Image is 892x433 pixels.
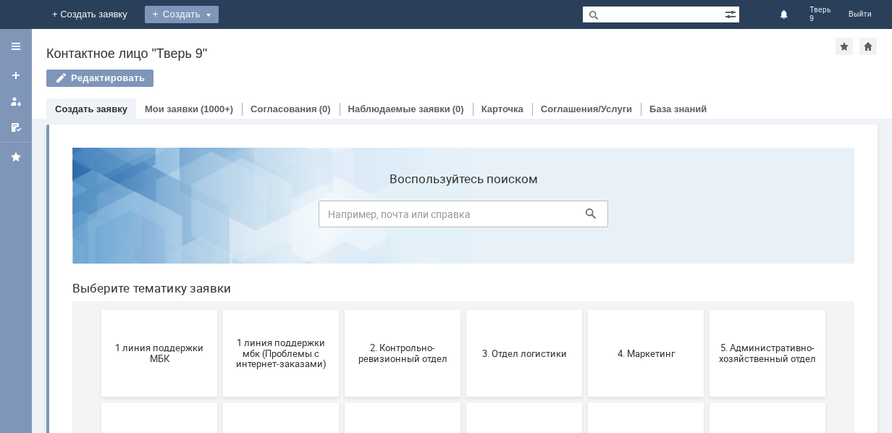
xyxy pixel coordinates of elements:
a: Создать заявку [4,64,28,87]
button: 1 линия поддержки МБК [41,174,156,261]
div: Сделать домашней страницей [859,38,877,55]
input: Например, почта или справка [258,64,547,91]
a: Мои заявки [4,90,28,113]
span: 4. Маркетинг [531,211,639,222]
span: 3. Отдел логистики [410,211,517,222]
span: 5. Административно-хозяйственный отдел [653,206,760,228]
span: Отдел ИТ (1С) [653,304,760,315]
span: 2. Контрольно-ревизионный отдел [288,206,395,228]
span: Финансовый отдел [288,397,395,408]
button: 6. Закупки [41,266,156,353]
header: Выберите тематику заявки [12,145,794,159]
div: (1000+) [201,104,233,114]
a: Согласования [251,104,317,114]
div: (0) [453,104,464,114]
span: Тверь [809,6,831,14]
a: Мои согласования [4,116,28,139]
a: Мои заявки [145,104,198,114]
button: Отдел ИТ (1С) [649,266,765,353]
span: 9. Отдел-ИТ (Для МБК и Пекарни) [410,299,517,321]
button: 8. Отдел качества [284,266,400,353]
button: 2. Контрольно-ревизионный отдел [284,174,400,261]
button: 9. Отдел-ИТ (Для МБК и Пекарни) [405,266,521,353]
span: 1 линия поддержки мбк (Проблемы с интернет-заказами) [167,201,274,233]
span: 6. Закупки [45,304,152,315]
div: Создать [145,6,219,23]
a: Создать заявку [55,104,127,114]
span: Отдел-ИТ (Офис) [167,397,274,408]
div: Контактное лицо "Тверь 9" [46,46,836,61]
span: 9 [809,14,831,23]
span: 8. Отдел качества [288,304,395,315]
button: 1 линия поддержки мбк (Проблемы с интернет-заказами) [162,174,278,261]
span: [PERSON_NAME]. Услуги ИТ для МБК (оформляет L1) [653,386,760,419]
button: 5. Административно-хозяйственный отдел [649,174,765,261]
a: Наблюдаемые заявки [348,104,450,114]
a: Карточка [481,104,523,114]
span: Франчайзинг [410,397,517,408]
span: 7. Служба безопасности [167,304,274,315]
button: 3. Отдел логистики [405,174,521,261]
span: 1 линия поддержки МБК [45,206,152,228]
button: 7. Служба безопасности [162,266,278,353]
span: Это соглашение не активно! [531,392,639,413]
div: Добавить в избранное [836,38,853,55]
a: База знаний [649,104,707,114]
label: Воспользуйтесь поиском [258,35,547,50]
span: Отдел-ИТ (Битрикс24 и CRM) [45,392,152,413]
a: Соглашения/Услуги [541,104,632,114]
div: (0) [319,104,331,114]
button: 4. Маркетинг [527,174,643,261]
span: Расширенный поиск [725,7,739,20]
button: Бухгалтерия (для мбк) [527,266,643,353]
span: Бухгалтерия (для мбк) [531,304,639,315]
